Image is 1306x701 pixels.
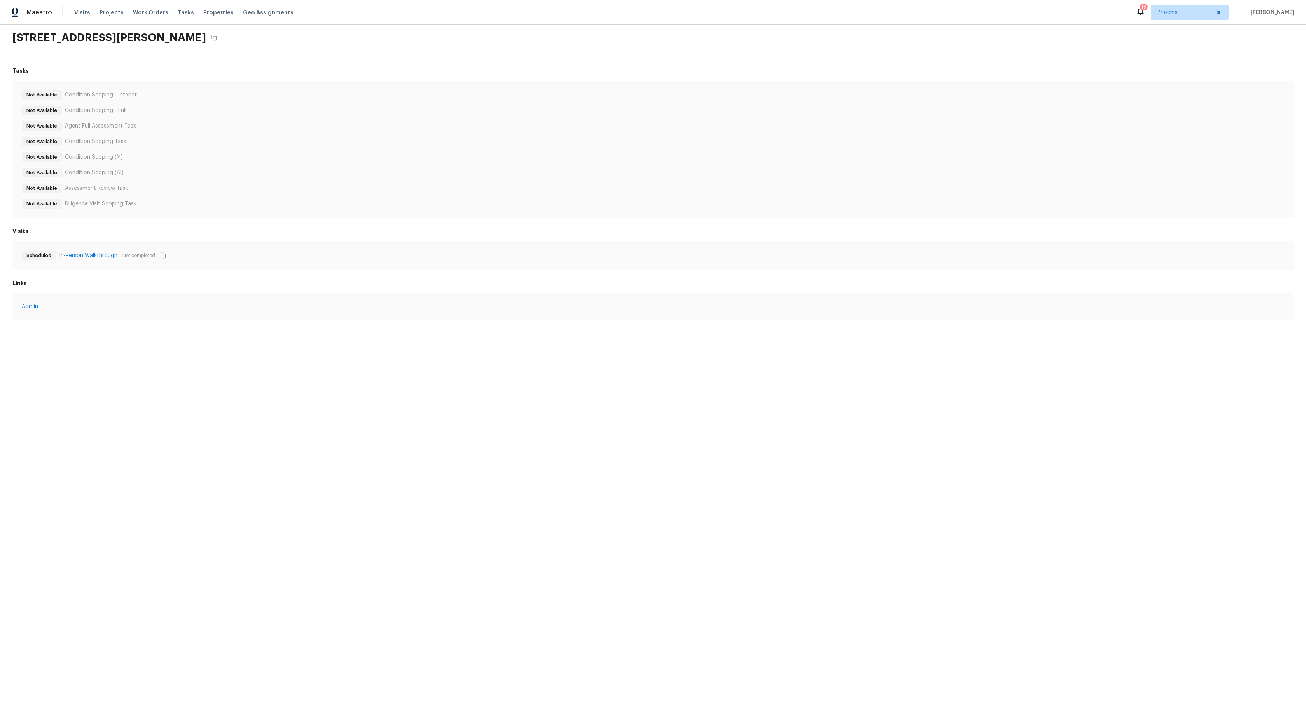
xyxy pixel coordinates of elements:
[203,9,234,16] span: Properties
[209,33,219,43] button: Copy Address
[133,9,168,16] span: Work Orders
[12,279,1294,287] h6: Links
[26,9,52,16] span: Maestro
[100,9,124,16] span: Projects
[22,303,1284,310] a: Admin
[12,67,1294,75] h6: Tasks
[178,10,194,15] span: Tasks
[158,251,168,261] button: Copy Visit ID
[1158,9,1211,16] span: Phoenix
[23,138,60,145] span: Not Available
[65,200,136,208] p: Diligence Visit Scoping Task
[1141,3,1146,11] div: 18
[23,200,60,208] span: Not Available
[59,252,117,259] a: In-Person Walkthrough
[65,138,126,145] p: Condition Scoping Task
[23,184,60,192] span: Not Available
[12,31,206,45] h2: [STREET_ADDRESS][PERSON_NAME]
[120,252,155,259] p: - Not completed
[23,153,60,161] span: Not Available
[65,169,124,177] p: Condition Scoping (AI)
[65,153,123,161] p: Condition Scoping (M)
[65,184,128,192] p: Assessment Review Task
[243,9,293,16] span: Geo Assignments
[65,91,137,99] p: Condition Scoping - Interior
[23,107,60,114] span: Not Available
[1247,9,1294,16] span: [PERSON_NAME]
[23,91,60,99] span: Not Available
[74,9,90,16] span: Visits
[12,227,1294,235] h6: Visits
[65,122,136,130] p: Agent Full Assessment Task
[23,252,54,259] span: Scheduled
[23,122,60,130] span: Not Available
[23,169,60,177] span: Not Available
[65,107,126,114] p: Condition Scoping - Full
